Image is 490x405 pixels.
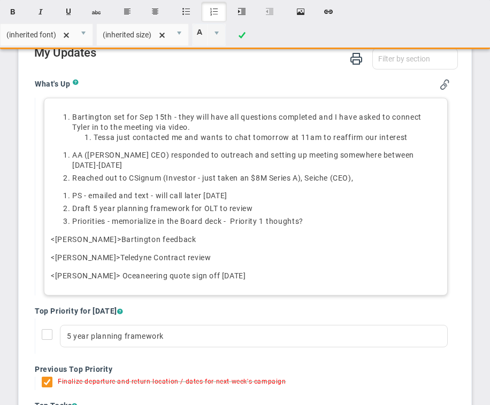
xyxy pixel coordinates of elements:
span: <[PERSON_NAME]> [51,235,121,244]
span: <[PERSON_NAME]> [51,253,120,262]
button: Strikethrough [83,2,109,22]
span: Print My Huddle Updates [350,51,363,65]
h2: My Updates [34,48,458,60]
span: Bartington feedback [121,235,196,244]
h4: Top Priority for [DATE] [35,306,450,316]
input: Font Name [1,24,74,45]
span: Reached out to CSignum (Investor - just taken an $8M Series A), Seiche (CEO), [72,174,353,182]
span: <[PERSON_NAME]> Oceaneering quote sign off [DATE] [51,271,246,280]
button: Italic [28,2,53,22]
span: select [74,24,93,45]
input: Font Size [97,24,171,45]
button: Insert image [288,2,313,22]
span: select [170,24,188,45]
button: Center text [142,2,168,22]
span: Priorities - memorialize in the Board deck - Priority 1 thoughts? [72,217,303,225]
div: Finalize departure and return location / dates for next week's campaign [58,377,286,390]
input: Filter by section [373,49,457,69]
span: PS - emailed and text - will call later [DATE] [72,191,227,200]
button: Align text left [114,2,140,22]
button: Underline [56,2,81,22]
button: Insert ordered list [201,2,227,22]
h4: Previous Top Priority [35,364,450,374]
button: Insert hyperlink [316,2,341,22]
span: Current selected color is rgba(255, 255, 255, 0) [192,24,226,46]
span: select [207,24,225,45]
h4: What's Up [35,79,73,89]
span: Tessa just contacted me and wants to chat tomorrow at 11am to reaffirm our interest [94,133,408,142]
p: Teledyne Contract review [51,252,441,263]
div: 5 year planning framework [60,325,448,347]
button: Insert unordered list [173,2,199,22]
li: AA ([PERSON_NAME] CEO) responded to outreach and setting up meeting somewhere between [DATE]-[DATE] [72,150,441,170]
button: Indent [229,2,255,22]
a: Done! [229,26,255,46]
li: Draft 5 year planning framework for OLT to review [72,204,441,214]
span: Bartington set for Sep 15th - they will have all questions completed and I have asked to connect ... [72,113,422,131]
